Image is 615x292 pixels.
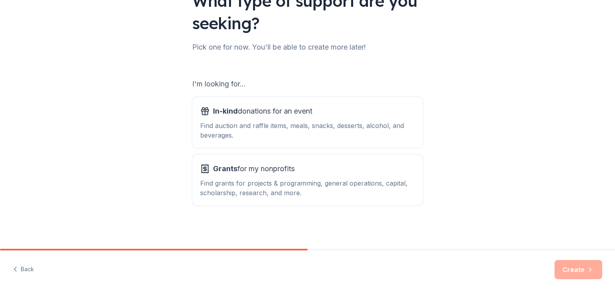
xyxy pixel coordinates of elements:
[200,121,415,140] div: Find auction and raffle items, meals, snacks, desserts, alcohol, and beverages.
[13,261,34,278] button: Back
[192,41,423,54] div: Pick one for now. You'll be able to create more later!
[213,164,237,173] span: Grants
[192,78,423,90] div: I'm looking for...
[213,107,238,115] span: In-kind
[213,105,312,118] span: donations for an event
[200,178,415,198] div: Find grants for projects & programming, general operations, capital, scholarship, research, and m...
[192,97,423,148] button: In-kinddonations for an eventFind auction and raffle items, meals, snacks, desserts, alcohol, and...
[192,154,423,206] button: Grantsfor my nonprofitsFind grants for projects & programming, general operations, capital, schol...
[213,162,295,175] span: for my nonprofits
